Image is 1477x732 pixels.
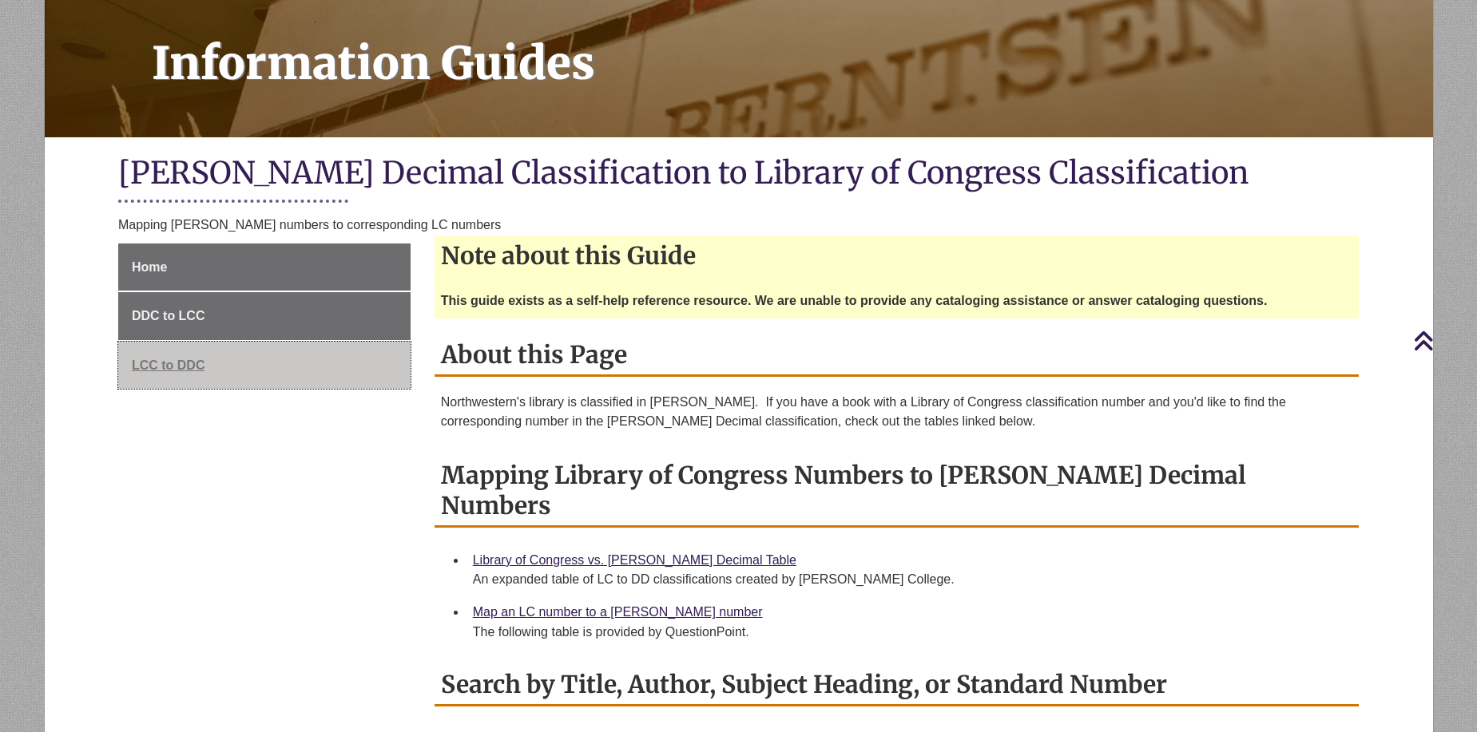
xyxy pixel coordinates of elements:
a: Home [118,243,411,291]
span: LCC to DDC [132,358,205,372]
h2: About this Page [435,334,1359,377]
span: Mapping [PERSON_NAME] numbers to corresponding LC numbers [118,218,501,231]
h2: Mapping Library of Congress Numbers to [PERSON_NAME] Decimal Numbers [435,455,1359,528]
a: Library of Congress vs. [PERSON_NAME] Decimal Table [473,553,796,567]
h2: Note about this Guide [435,235,1359,275]
h2: Search by Title, Author, Subject Heading, or Standard Number [435,664,1359,706]
strong: This guide exists as a self-help reference resource. We are unable to provide any cataloging assi... [441,294,1268,307]
span: Home [132,260,167,274]
a: DDC to LCC [118,292,411,340]
a: LCC to DDC [118,342,411,390]
a: Back to Top [1413,330,1473,351]
h1: [PERSON_NAME] Decimal Classification to Library of Congress Classification [118,153,1359,196]
span: DDC to LCC [132,309,205,322]
p: Northwestern's library is classified in [PERSON_NAME]. If you have a book with a Library of Congr... [441,393,1352,431]
div: The following table is provided by QuestionPoint. [473,623,1346,642]
div: An expanded table of LC to DD classifications created by [PERSON_NAME] College. [473,570,1346,589]
a: Map an LC number to a [PERSON_NAME] number [473,605,763,619]
div: Guide Page Menu [118,243,411,390]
